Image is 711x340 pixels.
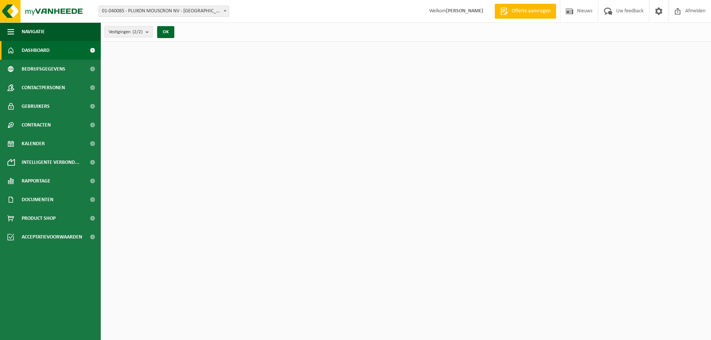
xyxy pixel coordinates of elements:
[99,6,229,16] span: 01-040085 - PLUKON MOUSCRON NV - MOESKROEN
[22,153,79,172] span: Intelligente verbond...
[446,8,483,14] strong: [PERSON_NAME]
[22,172,50,190] span: Rapportage
[22,60,65,78] span: Bedrijfsgegevens
[22,116,51,134] span: Contracten
[99,6,229,17] span: 01-040085 - PLUKON MOUSCRON NV - MOESKROEN
[22,209,56,228] span: Product Shop
[510,7,552,15] span: Offerte aanvragen
[105,26,153,37] button: Vestigingen(2/2)
[22,228,82,246] span: Acceptatievoorwaarden
[132,29,143,34] count: (2/2)
[22,41,50,60] span: Dashboard
[495,4,556,19] a: Offerte aanvragen
[22,22,45,41] span: Navigatie
[157,26,174,38] button: OK
[109,26,143,38] span: Vestigingen
[22,78,65,97] span: Contactpersonen
[22,97,50,116] span: Gebruikers
[22,134,45,153] span: Kalender
[22,190,53,209] span: Documenten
